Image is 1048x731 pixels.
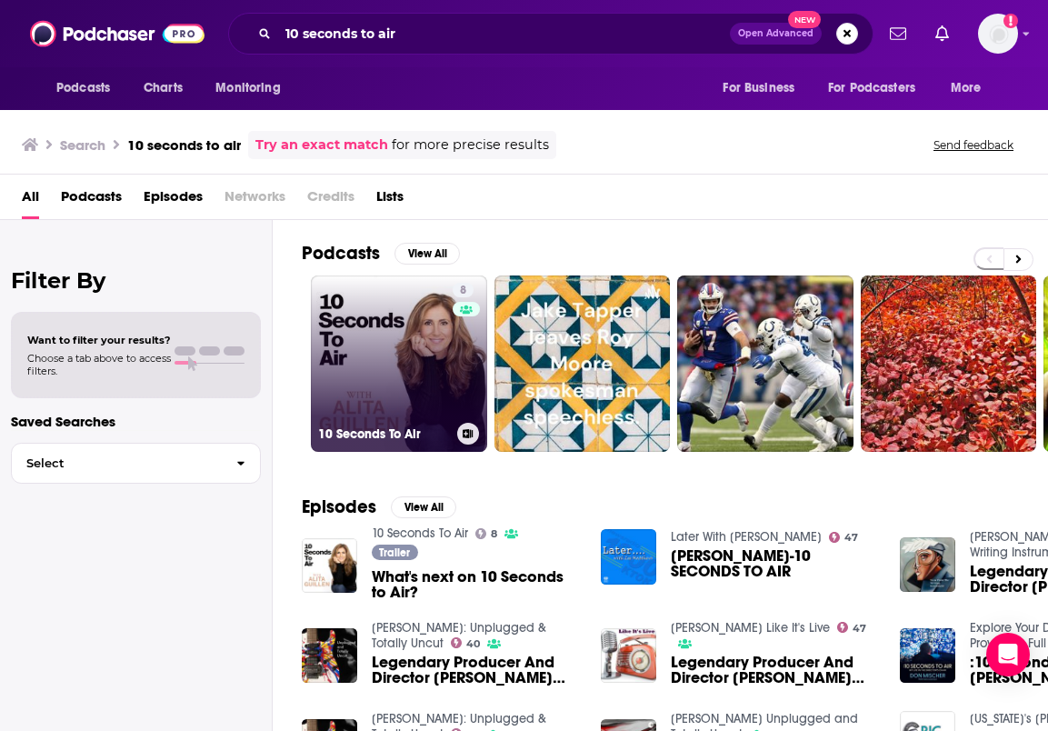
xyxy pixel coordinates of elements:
[883,18,913,49] a: Show notifications dropdown
[372,620,546,651] a: Arroe Collins: Unplugged & Totally Uncut
[302,242,380,265] h2: Podcasts
[379,547,410,558] span: Trailer
[466,640,480,648] span: 40
[453,283,474,297] a: 8
[671,548,878,579] span: [PERSON_NAME]-10 SECONDS TO AIR
[302,538,357,594] img: What's next on 10 Seconds to Air?
[951,75,982,101] span: More
[723,75,794,101] span: For Business
[475,528,498,539] a: 8
[278,19,730,48] input: Search podcasts, credits, & more...
[986,633,1030,676] div: Open Intercom Messenger
[837,622,867,633] a: 47
[671,529,822,545] a: Later With Lee Matthews
[601,628,656,684] img: Legendary Producer And Director Don Mischer Releases The Book 10 Seconds To Air
[788,11,821,28] span: New
[56,75,110,101] span: Podcasts
[978,14,1018,54] button: Show profile menu
[928,18,956,49] a: Show notifications dropdown
[844,534,858,542] span: 47
[27,334,171,346] span: Want to filter your results?
[451,637,481,648] a: 40
[671,655,878,686] span: Legendary Producer And Director [PERSON_NAME] Releases The Book 10 Seconds To Air
[203,71,304,105] button: open menu
[978,14,1018,54] img: User Profile
[11,267,261,294] h2: Filter By
[60,136,105,154] h3: Search
[12,457,222,469] span: Select
[307,182,354,219] span: Credits
[1003,14,1018,28] svg: Add a profile image
[22,182,39,219] a: All
[391,496,456,518] button: View All
[671,620,830,636] a: Arroe Collins Like It's Live
[311,275,487,452] a: 810 Seconds To Air
[900,628,955,684] img: :10 Seconds to Air by Don Mischer, Sara Lukinson - contributor
[11,443,261,484] button: Select
[255,135,388,155] a: Try an exact match
[372,655,579,686] a: Legendary Producer And Director Don Mischer Releases The Book 10 Seconds To Air
[738,29,813,38] span: Open Advanced
[828,75,915,101] span: For Podcasters
[11,413,261,430] p: Saved Searches
[372,526,468,541] a: 10 Seconds To Air
[928,137,1019,153] button: Send feedback
[829,532,859,543] a: 47
[127,136,241,154] h3: 10 seconds to air
[302,628,357,684] img: Legendary Producer And Director Don Mischer Releases The Book 10 Seconds To Air
[671,655,878,686] a: Legendary Producer And Director Don Mischer Releases The Book 10 Seconds To Air
[460,282,466,300] span: 8
[302,496,456,518] a: EpisodesView All
[144,75,183,101] span: Charts
[392,135,549,155] span: for more precise results
[491,530,497,538] span: 8
[372,569,579,600] a: What's next on 10 Seconds to Air?
[601,529,656,585] img: DON MISCHER-10 SECONDS TO AIR
[61,182,122,219] a: Podcasts
[938,71,1004,105] button: open menu
[900,537,955,593] img: Legendary Producer And Director Don Mischer Releases The Book 10 Seconds To Air
[225,182,285,219] span: Networks
[132,71,194,105] a: Charts
[144,182,203,219] a: Episodes
[27,352,171,377] span: Choose a tab above to access filters.
[730,23,822,45] button: Open AdvancedNew
[376,182,404,219] a: Lists
[228,13,873,55] div: Search podcasts, credits, & more...
[853,625,866,633] span: 47
[30,16,205,51] img: Podchaser - Follow, Share and Rate Podcasts
[215,75,280,101] span: Monitoring
[978,14,1018,54] span: Logged in as GregKubie
[302,496,376,518] h2: Episodes
[394,243,460,265] button: View All
[302,242,460,265] a: PodcastsView All
[318,426,450,442] h3: 10 Seconds To Air
[372,655,579,686] span: Legendary Producer And Director [PERSON_NAME] Releases The Book 10 Seconds To Air
[671,548,878,579] a: DON MISCHER-10 SECONDS TO AIR
[710,71,817,105] button: open menu
[816,71,942,105] button: open menu
[44,71,134,105] button: open menu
